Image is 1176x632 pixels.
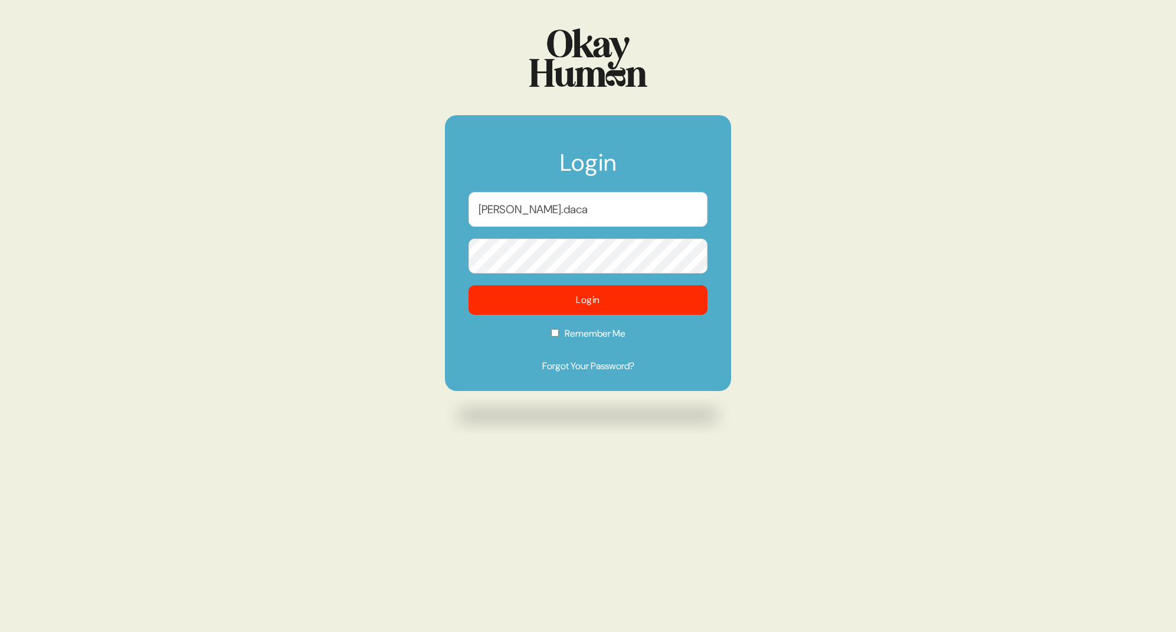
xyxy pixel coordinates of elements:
[469,192,707,227] input: Email
[469,151,707,186] h1: Login
[469,359,707,373] a: Forgot Your Password?
[529,28,647,87] img: Logo
[469,327,707,348] label: Remember Me
[469,285,707,315] button: Login
[445,397,731,434] img: Drop shadow
[551,329,559,337] input: Remember Me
